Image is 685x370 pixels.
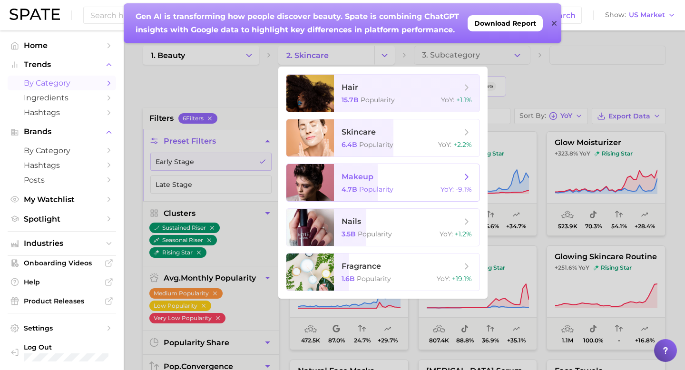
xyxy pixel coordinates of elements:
a: Hashtags [8,158,116,173]
span: 4.7b [342,185,357,194]
span: YoY : [437,274,450,283]
a: My Watchlist [8,192,116,207]
a: by Category [8,143,116,158]
span: +1.1% [456,96,472,104]
a: by Category [8,76,116,90]
span: Product Releases [24,297,100,305]
span: US Market [629,12,665,18]
a: Ingredients [8,90,116,105]
span: +1.2% [455,230,472,238]
a: Help [8,275,116,289]
span: +19.1% [452,274,472,283]
span: Posts [24,175,100,185]
span: by Category [24,146,100,155]
button: Brands [8,125,116,139]
span: YoY : [440,185,454,194]
span: Popularity [357,274,391,283]
a: Home [8,38,116,53]
span: skincare [342,127,376,136]
button: Trends [8,58,116,72]
img: SPATE [10,9,60,20]
a: Onboarding Videos [8,256,116,270]
span: Industries [24,239,100,248]
span: Trends [24,60,100,69]
span: Spotlight [24,214,100,224]
a: Product Releases [8,294,116,308]
a: Hashtags [8,105,116,120]
span: hair [342,83,358,92]
span: -9.1% [456,185,472,194]
span: Show [605,12,626,18]
a: Posts [8,173,116,187]
span: by Category [24,78,100,88]
span: Home [24,41,100,50]
span: 15.7b [342,96,359,104]
span: Onboarding Videos [24,259,100,267]
a: Settings [8,321,116,335]
span: Popularity [361,96,395,104]
span: Popularity [358,230,392,238]
span: 3.5b [342,230,356,238]
span: YoY : [441,96,454,104]
span: 1.6b [342,274,355,283]
span: fragrance [342,262,381,271]
span: Hashtags [24,108,100,117]
span: 6.4b [342,140,357,149]
a: Log out. Currently logged in with e-mail molly.masi@smallgirlspr.com. [8,340,116,364]
span: makeup [342,172,373,181]
span: Popularity [359,185,393,194]
input: Search here for a brand, industry, or ingredient [89,7,538,23]
button: ShowUS Market [603,9,678,21]
span: Hashtags [24,161,100,170]
span: YoY : [438,140,451,149]
span: Ingredients [24,93,100,102]
ul: Change Category [278,67,488,299]
button: Industries [8,236,116,251]
span: YoY : [440,230,453,238]
span: Popularity [359,140,393,149]
a: Spotlight [8,212,116,226]
span: +2.2% [453,140,472,149]
span: Log Out [24,343,121,351]
span: Brands [24,127,100,136]
span: Search [548,11,576,20]
span: nails [342,217,361,226]
span: My Watchlist [24,195,100,204]
span: Help [24,278,100,286]
span: Settings [24,324,100,332]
